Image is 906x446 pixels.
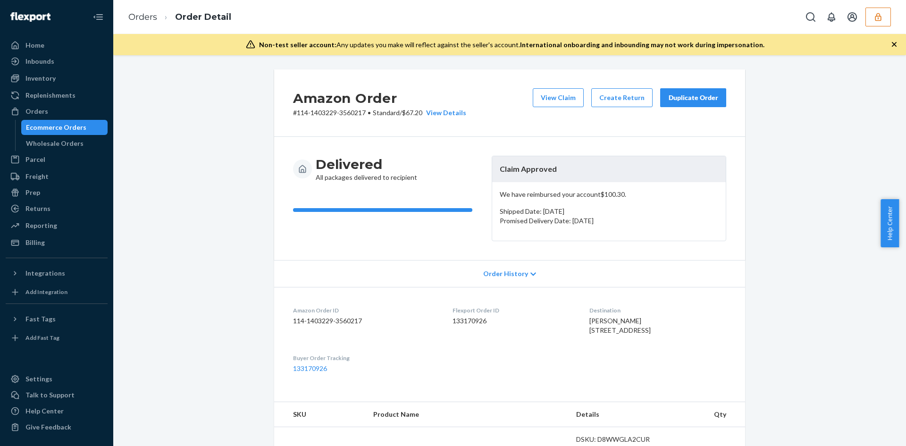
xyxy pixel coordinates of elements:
div: Any updates you make will reflect against the seller's account. [259,40,764,50]
span: Standard [373,109,400,117]
div: Inventory [25,74,56,83]
div: Freight [25,172,49,181]
a: Returns [6,201,108,216]
div: Duplicate Order [668,93,718,102]
div: Give Feedback [25,422,71,432]
div: Help Center [25,406,64,416]
a: Help Center [6,404,108,419]
p: # 114-1403229-3560217 / $67.20 [293,108,466,118]
a: Settings [6,371,108,387]
button: Give Feedback [6,420,108,435]
dt: Destination [589,306,726,314]
div: Prep [25,188,40,197]
dt: Amazon Order ID [293,306,437,314]
dd: 133170926 [453,316,575,326]
a: Ecommerce Orders [21,120,108,135]
a: Reporting [6,218,108,233]
a: Add Integration [6,285,108,300]
div: Ecommerce Orders [26,123,86,132]
a: Orders [128,12,157,22]
div: Add Integration [25,288,67,296]
button: Close Navigation [89,8,108,26]
a: Billing [6,235,108,250]
button: Open account menu [843,8,862,26]
h2: Amazon Order [293,88,466,108]
a: Home [6,38,108,53]
div: All packages delivered to recipient [316,156,417,182]
div: Integrations [25,269,65,278]
a: Inbounds [6,54,108,69]
a: Replenishments [6,88,108,103]
span: [PERSON_NAME] [STREET_ADDRESS] [589,317,651,334]
div: Talk to Support [25,390,75,400]
button: Open Search Box [801,8,820,26]
div: Billing [25,238,45,247]
header: Claim Approved [492,156,726,182]
h3: Delivered [316,156,417,173]
th: Product Name [366,402,569,427]
a: Order Detail [175,12,231,22]
div: DSKU: D8WWGLA2CUR [576,435,665,444]
span: International onboarding and inbounding may not work during impersonation. [520,41,764,49]
div: Replenishments [25,91,75,100]
p: Promised Delivery Date: [DATE] [500,216,718,226]
a: Freight [6,169,108,184]
div: Add Fast Tag [25,334,59,342]
img: Flexport logo [10,12,50,22]
button: Help Center [881,199,899,247]
button: Talk to Support [6,387,108,403]
div: Settings [25,374,52,384]
th: Details [569,402,672,427]
dt: Buyer Order Tracking [293,354,437,362]
button: Open notifications [822,8,841,26]
div: Reporting [25,221,57,230]
button: Duplicate Order [660,88,726,107]
a: Add Fast Tag [6,330,108,345]
dd: 114-1403229-3560217 [293,316,437,326]
a: Inventory [6,71,108,86]
span: Non-test seller account: [259,41,336,49]
button: View Claim [533,88,584,107]
ol: breadcrumbs [121,3,239,31]
a: Parcel [6,152,108,167]
span: • [368,109,371,117]
a: 133170926 [293,364,327,372]
div: Parcel [25,155,45,164]
button: Fast Tags [6,311,108,327]
a: Orders [6,104,108,119]
div: Inbounds [25,57,54,66]
th: Qty [672,402,745,427]
div: Fast Tags [25,314,56,324]
div: Home [25,41,44,50]
div: Returns [25,204,50,213]
button: Integrations [6,266,108,281]
th: SKU [274,402,366,427]
dt: Flexport Order ID [453,306,575,314]
div: Wholesale Orders [26,139,84,148]
p: We have reimbursed your account $100.30 . [500,190,718,199]
button: Create Return [591,88,653,107]
button: View Details [422,108,466,118]
a: Wholesale Orders [21,136,108,151]
div: Orders [25,107,48,116]
iframe: Opens a widget where you can chat to one of our agents [846,418,897,441]
span: Order History [483,269,528,278]
p: Shipped Date: [DATE] [500,207,718,216]
a: Prep [6,185,108,200]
